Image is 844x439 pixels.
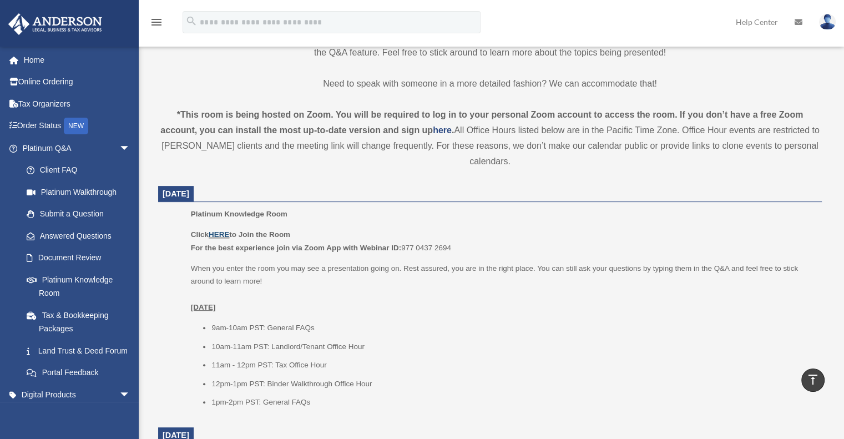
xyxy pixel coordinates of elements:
a: Client FAQ [16,159,147,181]
span: Platinum Knowledge Room [191,210,287,218]
a: Order StatusNEW [8,115,147,138]
span: arrow_drop_down [119,384,141,406]
span: [DATE] [163,189,189,198]
a: Submit a Question [16,203,147,225]
a: Document Review [16,247,147,269]
a: Platinum Walkthrough [16,181,147,203]
li: 11am - 12pm PST: Tax Office Hour [211,359,814,372]
a: Platinum Q&Aarrow_drop_down [8,137,147,159]
a: Answered Questions [16,225,147,247]
a: Digital Productsarrow_drop_down [8,384,147,406]
div: NEW [64,118,88,134]
strong: . [452,125,454,135]
a: Tax & Bookkeeping Packages [16,304,147,340]
strong: *This room is being hosted on Zoom. You will be required to log in to your personal Zoom account ... [160,110,803,135]
li: 10am-11am PST: Landlord/Tenant Office Hour [211,340,814,354]
a: vertical_align_top [801,369,825,392]
li: 12pm-1pm PST: Binder Walkthrough Office Hour [211,377,814,391]
span: arrow_drop_down [119,137,141,160]
u: [DATE] [191,303,216,311]
a: Portal Feedback [16,362,147,384]
a: Land Trust & Deed Forum [16,340,147,362]
a: Tax Organizers [8,93,147,115]
p: Need to speak with someone in a more detailed fashion? We can accommodate that! [158,76,822,92]
li: 1pm-2pm PST: General FAQs [211,396,814,409]
a: menu [150,19,163,29]
i: vertical_align_top [806,373,820,386]
img: User Pic [819,14,836,30]
li: 9am-10am PST: General FAQs [211,321,814,335]
a: here [433,125,452,135]
i: menu [150,16,163,29]
p: When you enter the room you may see a presentation going on. Rest assured, you are in the right p... [191,262,814,314]
a: Platinum Knowledge Room [16,269,141,304]
div: All Office Hours listed below are in the Pacific Time Zone. Office Hour events are restricted to ... [158,107,822,169]
a: Home [8,49,147,71]
a: HERE [209,230,229,239]
b: Click to Join the Room [191,230,290,239]
p: 977 0437 2694 [191,228,814,254]
b: For the best experience join via Zoom App with Webinar ID: [191,244,401,252]
a: Online Ordering [8,71,147,93]
img: Anderson Advisors Platinum Portal [5,13,105,35]
i: search [185,15,198,27]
